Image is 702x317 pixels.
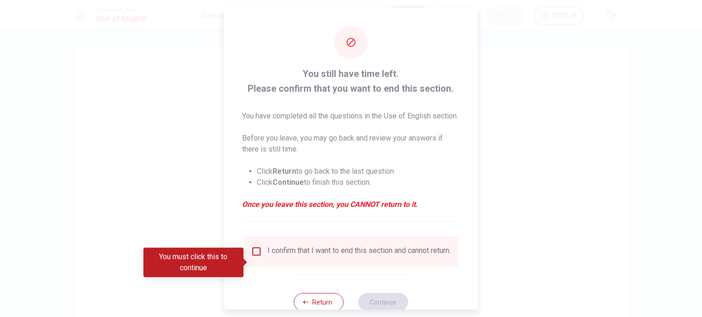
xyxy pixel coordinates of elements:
p: You have completed all the questions in the Use of English section. [243,111,460,122]
strong: Return [273,167,297,176]
span: You still have time left. Please confirm that you want to end this section. [243,66,460,96]
button: Return [294,293,344,311]
em: Once you leave this section, you CANNOT return to it. [243,199,460,210]
span: You must click this to continue [251,246,262,257]
li: Click to finish this section. [257,177,460,188]
li: Click to go back to the last question [257,166,460,177]
p: Before you leave, you may go back and review your answers if there is still time. [243,133,460,155]
strong: Continue [273,178,304,187]
button: Continue [358,293,408,311]
div: You must click this to continue [143,248,244,277]
div: I confirm that I want to end this section and cannot return. [268,246,451,257]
